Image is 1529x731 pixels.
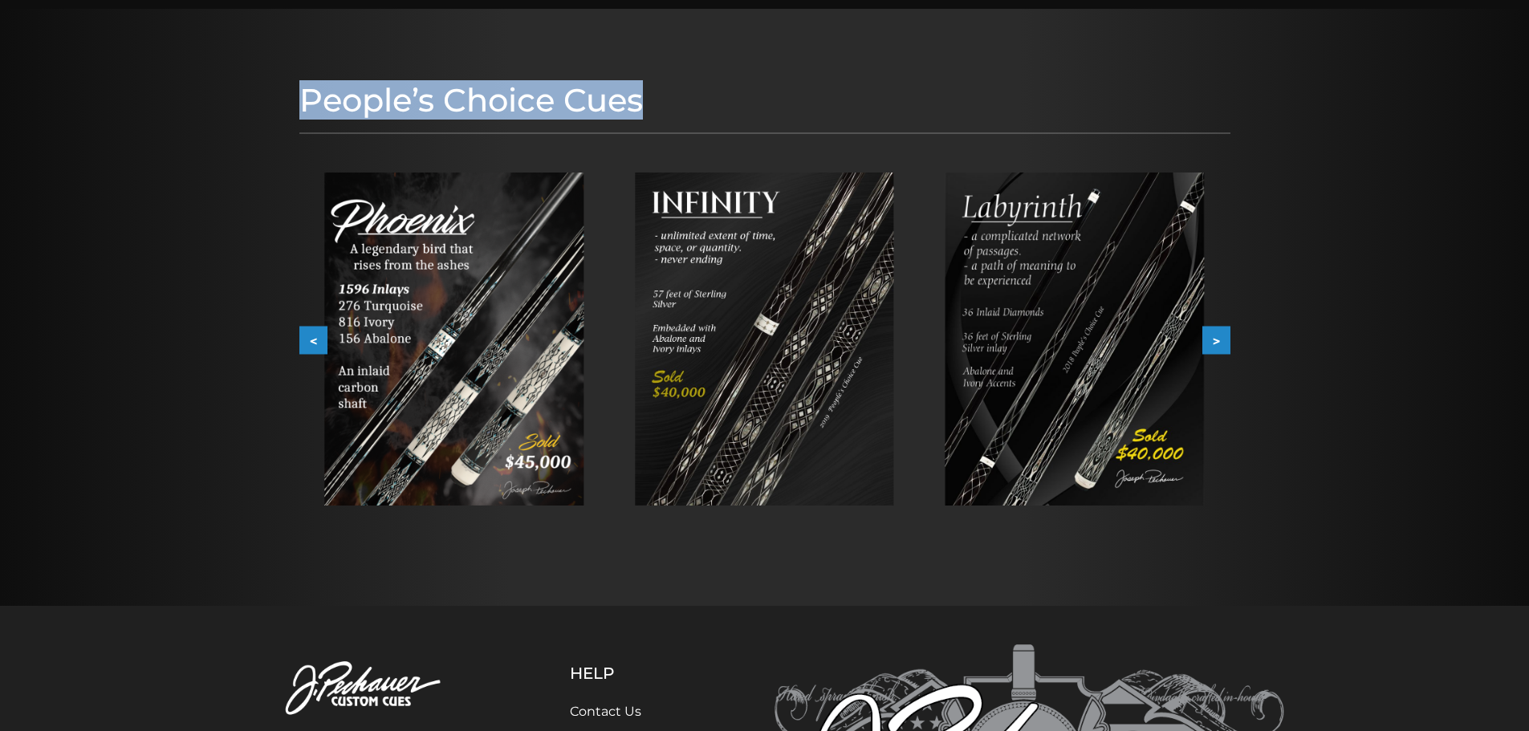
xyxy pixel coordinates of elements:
div: Carousel Navigation [299,327,1230,355]
a: Contact Us [570,704,641,719]
button: > [1202,327,1230,355]
h5: Help [570,664,694,683]
h1: People’s Choice Cues [299,81,1230,120]
button: < [299,327,327,355]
